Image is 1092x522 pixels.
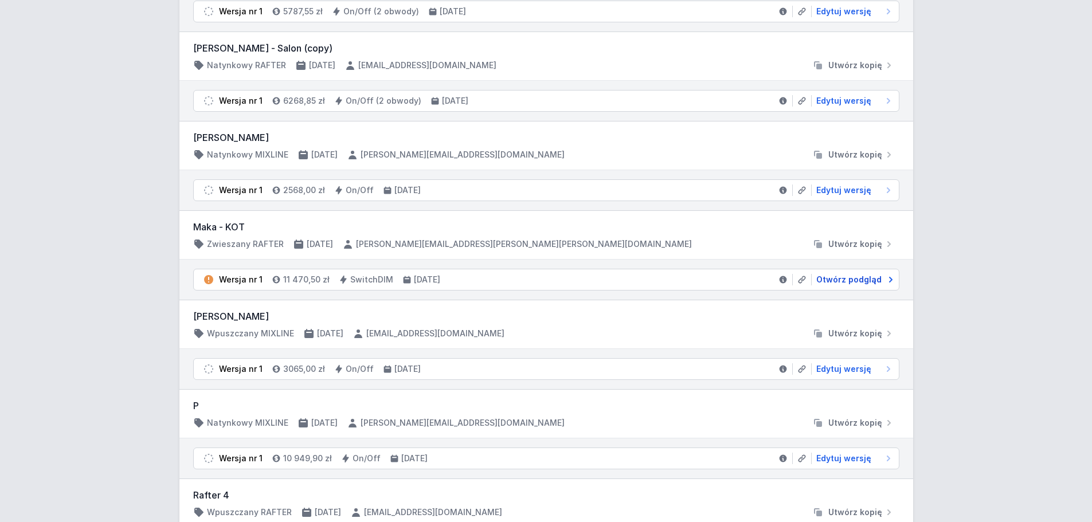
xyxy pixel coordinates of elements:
h4: Wpuszczany RAFTER [207,507,292,518]
h4: [PERSON_NAME][EMAIL_ADDRESS][DOMAIN_NAME] [361,149,565,160]
a: Otwórz podgląd [812,274,894,285]
span: Utwórz kopię [828,238,882,250]
h4: On/Off [353,453,381,464]
h4: 5787,55 zł [283,6,323,17]
h4: Natynkowy MIXLINE [207,149,288,160]
h3: P [193,399,899,413]
h4: [DATE] [311,149,338,160]
span: Edytuj wersję [816,185,871,196]
h4: [EMAIL_ADDRESS][DOMAIN_NAME] [366,328,504,339]
div: Wersja nr 1 [219,185,263,196]
h4: 3065,00 zł [283,363,325,375]
div: Wersja nr 1 [219,95,263,107]
a: Edytuj wersję [812,363,894,375]
button: Utwórz kopię [808,507,899,518]
span: Utwórz kopię [828,417,882,429]
div: Wersja nr 1 [219,453,263,464]
h4: 11 470,50 zł [283,274,330,285]
h4: 6268,85 zł [283,95,325,107]
a: Edytuj wersję [812,453,894,464]
h4: [DATE] [311,417,338,429]
h4: 2568,00 zł [283,185,325,196]
h4: Zwieszany RAFTER [207,238,284,250]
h4: Natynkowy MIXLINE [207,417,288,429]
a: Edytuj wersję [812,95,894,107]
h4: On/Off [346,185,374,196]
img: draft.svg [203,363,214,375]
span: Utwórz kopię [828,149,882,160]
h3: Rafter 4 [193,488,899,502]
h4: Natynkowy RAFTER [207,60,286,71]
h4: [DATE] [440,6,466,17]
span: Edytuj wersję [816,95,871,107]
h4: On/Off (2 obwody) [346,95,421,107]
img: draft.svg [203,185,214,196]
div: Wersja nr 1 [219,6,263,17]
h4: [DATE] [414,274,440,285]
h4: [DATE] [401,453,428,464]
img: draft.svg [203,6,214,17]
span: Edytuj wersję [816,363,871,375]
h3: Maka - KOT [193,220,899,234]
div: Wersja nr 1 [219,363,263,375]
h4: [DATE] [317,328,343,339]
h4: 10 949,90 zł [283,453,332,464]
h3: [PERSON_NAME] [193,131,899,144]
h4: [DATE] [315,507,341,518]
span: Otwórz podgląd [816,274,882,285]
button: Utwórz kopię [808,149,899,160]
h3: [PERSON_NAME] [193,309,899,323]
button: Utwórz kopię [808,328,899,339]
span: Utwórz kopię [828,507,882,518]
h3: [PERSON_NAME] - Salon (copy) [193,41,899,55]
h4: On/Off (2 obwody) [343,6,419,17]
h4: [DATE] [394,185,421,196]
button: Utwórz kopię [808,238,899,250]
h4: [PERSON_NAME][EMAIL_ADDRESS][DOMAIN_NAME] [361,417,565,429]
img: draft.svg [203,453,214,464]
button: Utwórz kopię [808,417,899,429]
h4: [DATE] [442,95,468,107]
span: Edytuj wersję [816,6,871,17]
h4: [DATE] [394,363,421,375]
span: Utwórz kopię [828,328,882,339]
h4: [PERSON_NAME][EMAIL_ADDRESS][PERSON_NAME][PERSON_NAME][DOMAIN_NAME] [356,238,692,250]
div: Wersja nr 1 [219,274,263,285]
span: Edytuj wersję [816,453,871,464]
h4: [DATE] [309,60,335,71]
a: Edytuj wersję [812,6,894,17]
a: Edytuj wersję [812,185,894,196]
img: draft.svg [203,95,214,107]
span: Utwórz kopię [828,60,882,71]
h4: On/Off [346,363,374,375]
h4: [DATE] [307,238,333,250]
h4: SwitchDIM [350,274,393,285]
h4: [EMAIL_ADDRESS][DOMAIN_NAME] [358,60,496,71]
h4: Wpuszczany MIXLINE [207,328,294,339]
h4: [EMAIL_ADDRESS][DOMAIN_NAME] [364,507,502,518]
button: Utwórz kopię [808,60,899,71]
